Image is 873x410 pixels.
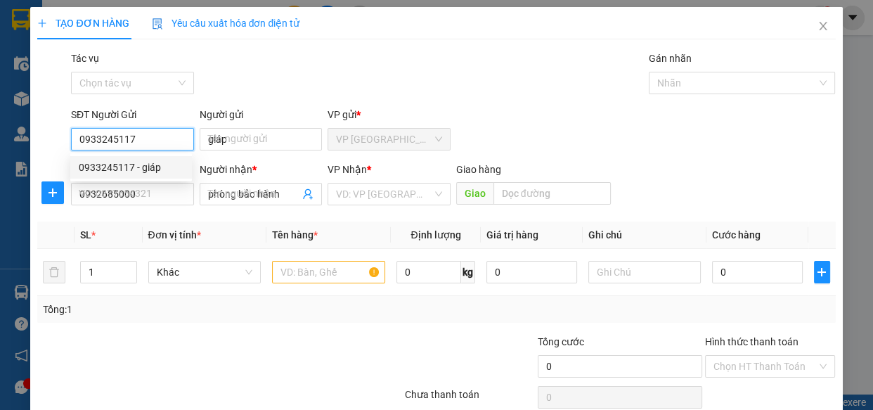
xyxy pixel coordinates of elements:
[705,336,798,347] label: Hình thức thanh toán
[79,160,183,175] div: 0933245117 - giáp
[815,267,829,278] span: plus
[164,46,307,63] div: trúc
[272,261,385,283] input: VD: Bàn, Ghế
[43,302,338,317] div: Tổng: 1
[328,164,367,175] span: VP Nhận
[71,107,194,122] div: SĐT Người Gửi
[302,188,313,200] span: user-add
[71,53,99,64] label: Tác vụ
[12,46,155,63] div: hương
[817,20,829,32] span: close
[12,12,155,46] div: VP [GEOGRAPHIC_DATA]
[712,229,761,241] span: Cước hàng
[37,18,47,28] span: plus
[11,91,157,108] div: 30.000
[272,229,318,241] span: Tên hàng
[70,156,192,179] div: 0933245117 - giáp
[41,181,64,204] button: plus
[649,53,692,64] label: Gán nhãn
[493,182,611,205] input: Dọc đường
[152,18,300,29] span: Yêu cầu xuất hóa đơn điện tử
[152,18,163,30] img: icon
[486,229,538,241] span: Giá trị hàng
[336,129,442,150] span: VP Ninh Sơn
[456,164,501,175] span: Giao hàng
[164,63,307,82] div: 0971879034
[200,162,323,177] div: Người nhận
[486,261,577,283] input: 0
[456,182,493,205] span: Giao
[11,92,32,107] span: CR :
[80,229,91,241] span: SL
[538,336,584,347] span: Tổng cước
[37,18,129,29] span: TẠO ĐƠN HÀNG
[410,229,460,241] span: Định lượng
[803,7,843,46] button: Close
[157,262,253,283] span: Khác
[814,261,830,283] button: plus
[588,261,701,283] input: Ghi Chú
[328,107,451,122] div: VP gửi
[164,12,307,46] div: VP [GEOGRAPHIC_DATA]
[148,229,201,241] span: Đơn vị tính
[461,261,475,283] span: kg
[164,13,198,28] span: Nhận:
[583,222,707,249] th: Ghi chú
[42,187,63,198] span: plus
[12,63,155,82] div: 0345271020
[12,13,34,28] span: Gửi:
[200,107,323,122] div: Người gửi
[43,261,65,283] button: delete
